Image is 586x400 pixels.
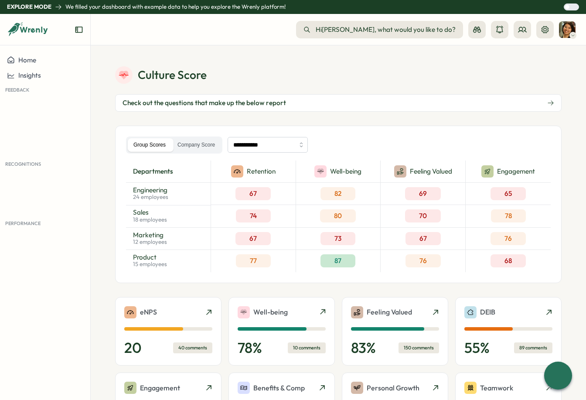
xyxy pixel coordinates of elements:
[491,209,526,222] div: 78
[236,254,271,267] div: 77
[133,216,167,224] p: 18 employees
[342,297,448,366] a: Feeling Valued83%150 comments
[238,339,262,357] p: 78 %
[491,232,526,245] div: 76
[405,209,441,222] div: 70
[464,339,490,357] p: 55 %
[288,342,326,353] div: 10 comments
[138,67,207,82] p: Culture Score
[320,187,355,200] div: 82
[480,307,495,318] p: DEIB
[75,25,83,34] button: Expand sidebar
[133,254,167,260] p: Product
[65,3,286,11] p: We filled your dashboard with example data to help you explore the Wrenly platform!
[133,232,167,238] p: Marketing
[123,98,286,108] span: Check out the questions that make up the below report
[497,167,535,176] p: Engagement
[115,94,562,112] button: Check out the questions that make up the below report
[228,297,335,366] a: Well-being78%10 comments
[405,254,441,267] div: 76
[320,209,356,222] div: 80
[140,307,157,318] p: eNPS
[367,383,419,393] p: Personal Growth
[405,232,441,245] div: 67
[133,260,167,268] p: 15 employees
[253,307,288,318] p: Well-being
[253,383,305,393] p: Benefits & Comp
[455,297,562,366] a: DEIB55%89 comments
[133,238,167,246] p: 12 employees
[128,138,171,152] label: Group Scores
[235,232,271,245] div: 67
[18,71,41,79] span: Insights
[296,21,463,38] button: Hi[PERSON_NAME], what would you like to do?
[172,138,221,152] label: Company Score
[316,25,456,34] span: Hi [PERSON_NAME] , what would you like to do?
[367,307,412,318] p: Feeling Valued
[491,187,526,200] div: 65
[124,339,142,357] p: 20
[247,167,276,176] p: Retention
[133,187,168,193] p: Engineering
[514,342,552,353] div: 89 comments
[7,3,51,11] p: Explore Mode
[330,167,361,176] p: Well-being
[115,297,221,366] a: eNPS2040 comments
[491,254,526,267] div: 68
[399,342,439,353] div: 150 comments
[133,193,168,201] p: 24 employees
[235,187,271,200] div: 67
[410,167,452,176] p: Feeling Valued
[320,254,355,267] div: 87
[320,232,355,245] div: 73
[405,187,441,200] div: 69
[559,21,576,38] img: Sarah Johnson
[126,161,211,183] div: departments
[351,339,376,357] p: 83 %
[18,56,36,64] span: Home
[236,209,271,222] div: 74
[133,209,167,215] p: Sales
[140,383,180,393] p: Engagement
[173,342,212,353] div: 40 comments
[480,383,513,393] p: Teamwork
